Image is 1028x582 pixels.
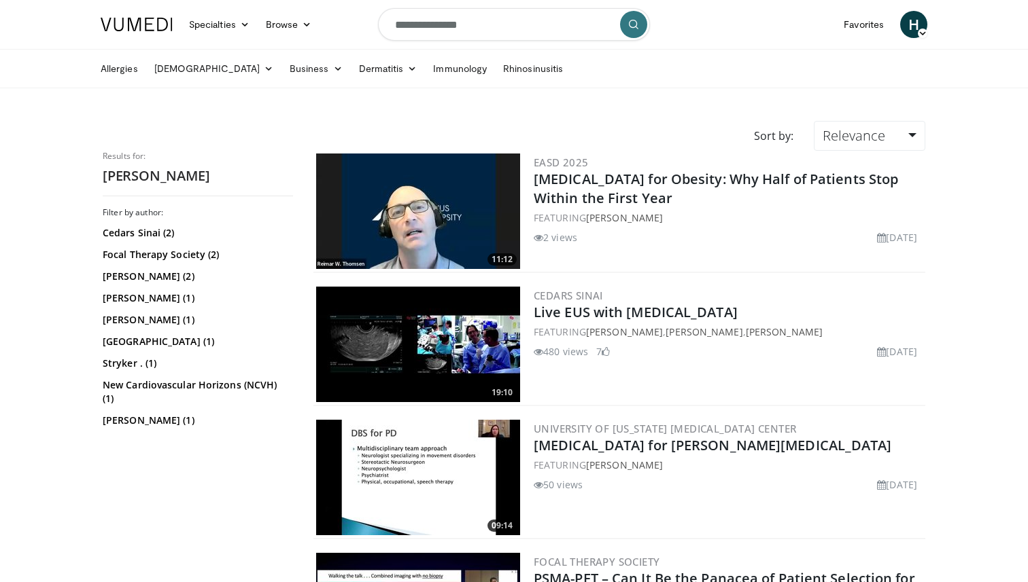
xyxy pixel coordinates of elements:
a: Live EUS with [MEDICAL_DATA] [534,303,738,321]
a: 19:10 [316,287,520,402]
a: Relevance [814,121,925,151]
a: [MEDICAL_DATA] for Obesity: Why Half of Patients Stop Within the First Year [534,170,898,207]
a: Allergies [92,55,146,82]
li: 2 views [534,230,577,244]
a: [DEMOGRAPHIC_DATA] [146,55,281,82]
a: [GEOGRAPHIC_DATA] (1) [103,335,290,348]
a: Business [281,55,351,82]
a: University of [US_STATE] [MEDICAL_DATA] Center [534,422,796,435]
a: Focal Therapy Society [534,555,659,568]
a: Dermatitis [351,55,426,82]
p: Results for: [103,151,293,162]
img: 02fc7695-171a-445a-a421-ce7988ff2603.300x170_q85_crop-smart_upscale.jpg [316,153,520,269]
a: [MEDICAL_DATA] for [PERSON_NAME][MEDICAL_DATA] [534,436,892,454]
a: Favorites [836,11,892,38]
img: c665c878-b28e-4bdb-b261-311ea111f18a.300x170_q85_crop-smart_upscale.jpg [316,420,520,535]
span: Relevance [823,126,885,145]
h3: Filter by author: [103,207,293,218]
a: [PERSON_NAME] [666,325,742,338]
a: Rhinosinusitis [495,55,571,82]
span: 09:14 [487,520,517,532]
a: New Cardiovascular Horizons (NCVH) (1) [103,378,290,405]
li: 7 [596,344,610,359]
li: 480 views [534,344,588,359]
div: FEATURING [534,211,923,225]
a: Cedars Sinai [534,289,603,302]
div: FEATURING , , [534,325,923,339]
li: [DATE] [877,230,917,244]
li: 50 views [534,477,583,492]
a: Specialties [181,11,258,38]
input: Search topics, interventions [378,8,650,41]
a: Immunology [425,55,495,82]
a: Browse [258,11,320,38]
a: [PERSON_NAME] [586,211,663,224]
img: bfc3bb9c-fe97-4fd3-8cb8-ccffabb9fff0.300x170_q85_crop-smart_upscale.jpg [316,287,520,402]
a: H [900,11,927,38]
li: [DATE] [877,344,917,359]
span: 19:10 [487,386,517,399]
a: EASD 2025 [534,156,589,169]
a: [PERSON_NAME] [586,325,663,338]
h2: [PERSON_NAME] [103,167,293,185]
a: Cedars Sinai (2) [103,226,290,240]
li: [DATE] [877,477,917,492]
a: Focal Therapy Society (2) [103,248,290,261]
a: 09:14 [316,420,520,535]
a: [PERSON_NAME] (1) [103,313,290,327]
a: [PERSON_NAME] [746,325,823,338]
a: [PERSON_NAME] (2) [103,270,290,283]
img: VuMedi Logo [101,18,173,31]
a: [PERSON_NAME] (1) [103,291,290,305]
div: Sort by: [744,121,804,151]
div: FEATURING [534,458,923,472]
a: Stryker . (1) [103,357,290,370]
a: [PERSON_NAME] [586,458,663,471]
span: 11:12 [487,253,517,266]
a: 11:12 [316,153,520,269]
a: [PERSON_NAME] (1) [103,414,290,427]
